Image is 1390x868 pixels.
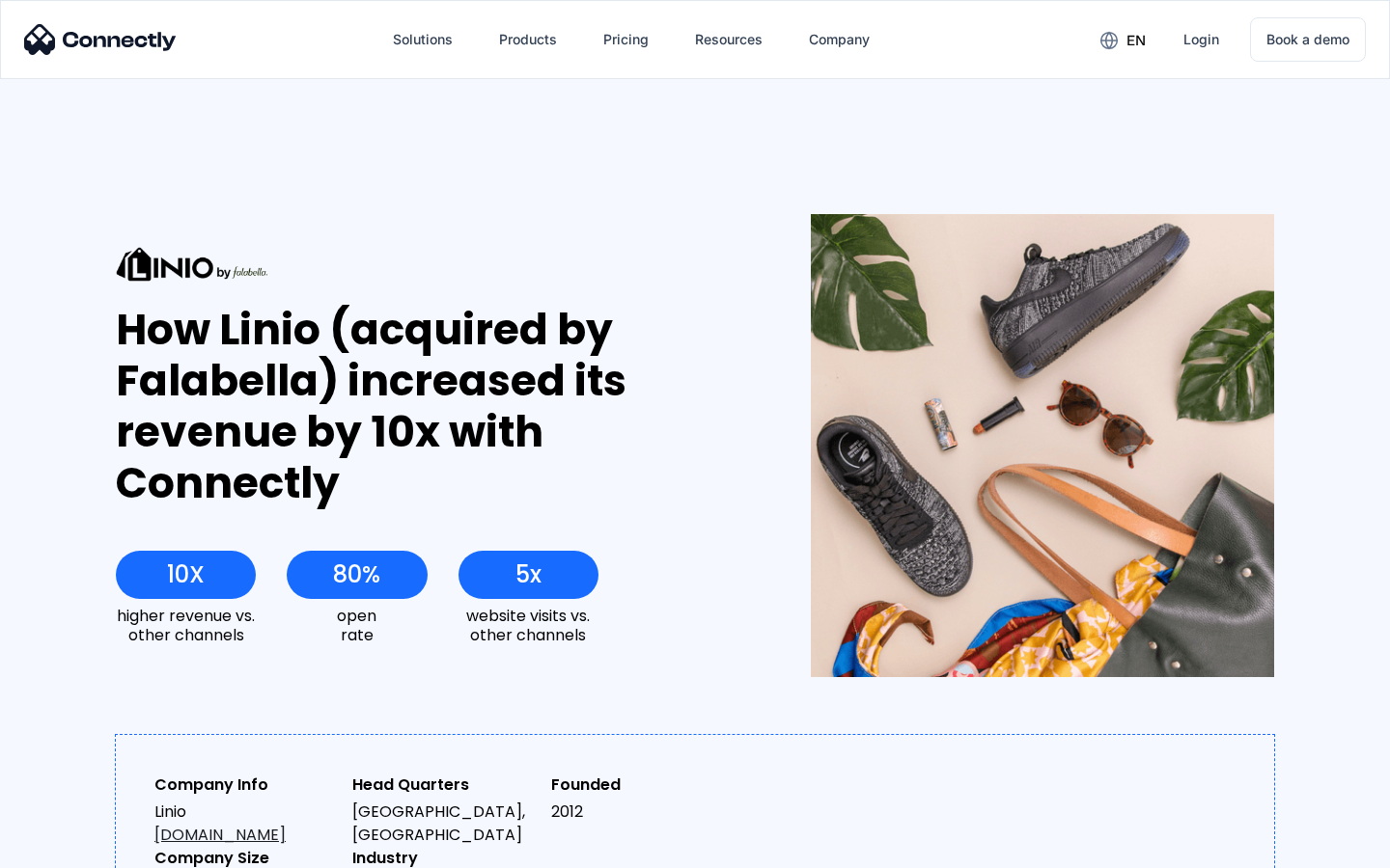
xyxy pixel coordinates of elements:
div: Head Quarters [352,773,535,797]
div: website visits vs. other channels [459,607,598,643]
a: Pricing [588,16,664,63]
aside: Language selected: English [19,834,116,861]
div: Resources [695,26,763,53]
div: How Linio (acquired by Falabella) increased its revenue by 10x with Connectly [116,305,740,508]
div: 5x [515,561,542,588]
div: Solutions [393,26,453,53]
div: open rate [287,607,427,643]
div: Company Info [154,773,337,797]
div: 10X [167,561,205,588]
div: [GEOGRAPHIC_DATA], [GEOGRAPHIC_DATA] [352,800,535,847]
div: Pricing [603,26,649,53]
ul: Language list [39,834,116,861]
a: [DOMAIN_NAME] [154,824,286,846]
a: Book a demo [1250,17,1366,62]
a: Login [1168,16,1235,63]
div: Linio [154,800,337,847]
img: Connectly Logo [24,24,177,55]
div: Products [499,26,557,53]
div: en [1126,27,1146,54]
div: higher revenue vs. other channels [116,607,256,643]
div: 80% [333,561,380,588]
div: 2012 [551,800,734,824]
div: Founded [551,773,734,797]
div: Company [809,26,870,53]
div: Login [1183,26,1219,53]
